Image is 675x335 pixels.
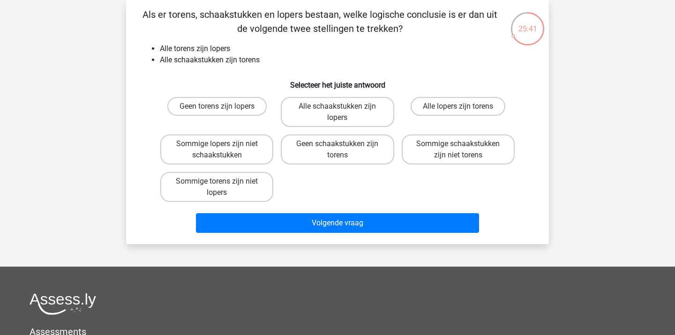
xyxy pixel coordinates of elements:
button: Volgende vraag [196,213,480,233]
img: Assessly logo [30,293,96,315]
li: Alle schaakstukken zijn torens [160,54,534,66]
label: Geen schaakstukken zijn torens [281,134,394,164]
label: Alle lopers zijn torens [411,97,505,116]
label: Sommige schaakstukken zijn niet torens [402,134,515,164]
label: Sommige torens zijn niet lopers [160,172,273,202]
label: Sommige lopers zijn niet schaakstukken [160,134,273,164]
label: Alle schaakstukken zijn lopers [281,97,394,127]
h6: Selecteer het juiste antwoord [141,73,534,89]
div: 25:41 [510,11,545,35]
p: Als er torens, schaakstukken en lopers bestaan, welke logische conclusie is er dan uit de volgend... [141,7,499,36]
label: Geen torens zijn lopers [167,97,267,116]
li: Alle torens zijn lopers [160,43,534,54]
